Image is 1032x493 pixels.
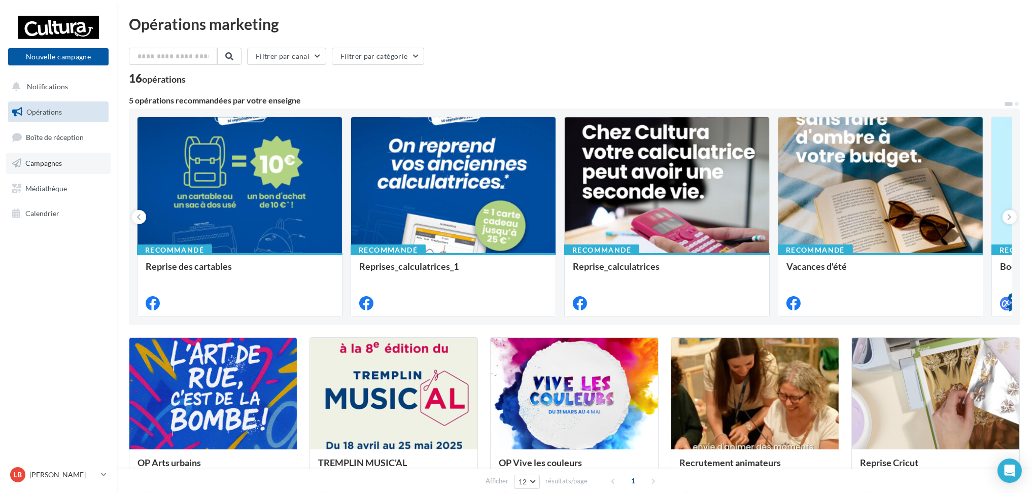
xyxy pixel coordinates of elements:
[6,203,111,224] a: Calendrier
[26,133,84,142] span: Boîte de réception
[351,244,426,256] div: Recommandé
[519,478,527,486] span: 12
[6,178,111,199] a: Médiathèque
[778,244,853,256] div: Recommandé
[625,473,641,489] span: 1
[6,76,107,97] button: Notifications
[679,457,831,478] div: Recrutement animateurs
[332,48,424,65] button: Filtrer par catégorie
[6,126,111,148] a: Boîte de réception
[1008,293,1017,302] div: 4
[486,476,508,486] span: Afficher
[6,153,111,174] a: Campagnes
[146,261,334,281] div: Reprise des cartables
[137,244,212,256] div: Recommandé
[359,261,547,281] div: Reprises_calculatrices_1
[786,261,975,281] div: Vacances d'été
[499,457,650,478] div: OP Vive les couleurs
[26,108,62,116] span: Opérations
[129,73,186,84] div: 16
[14,470,22,480] span: LB
[29,470,97,480] p: [PERSON_NAME]
[8,48,109,65] button: Nouvelle campagne
[27,82,68,91] span: Notifications
[247,48,326,65] button: Filtrer par canal
[318,457,469,478] div: TREMPLIN MUSIC'AL
[25,159,62,167] span: Campagnes
[142,75,186,84] div: opérations
[573,261,761,281] div: Reprise_calculatrices
[545,476,588,486] span: résultats/page
[25,184,67,192] span: Médiathèque
[6,101,111,123] a: Opérations
[997,459,1022,483] div: Open Intercom Messenger
[860,457,1011,478] div: Reprise Cricut
[514,475,540,489] button: 12
[564,244,639,256] div: Recommandé
[25,209,59,218] span: Calendrier
[129,16,1020,31] div: Opérations marketing
[137,457,289,478] div: OP Arts urbains
[8,465,109,484] a: LB [PERSON_NAME]
[129,96,1004,104] div: 5 opérations recommandées par votre enseigne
